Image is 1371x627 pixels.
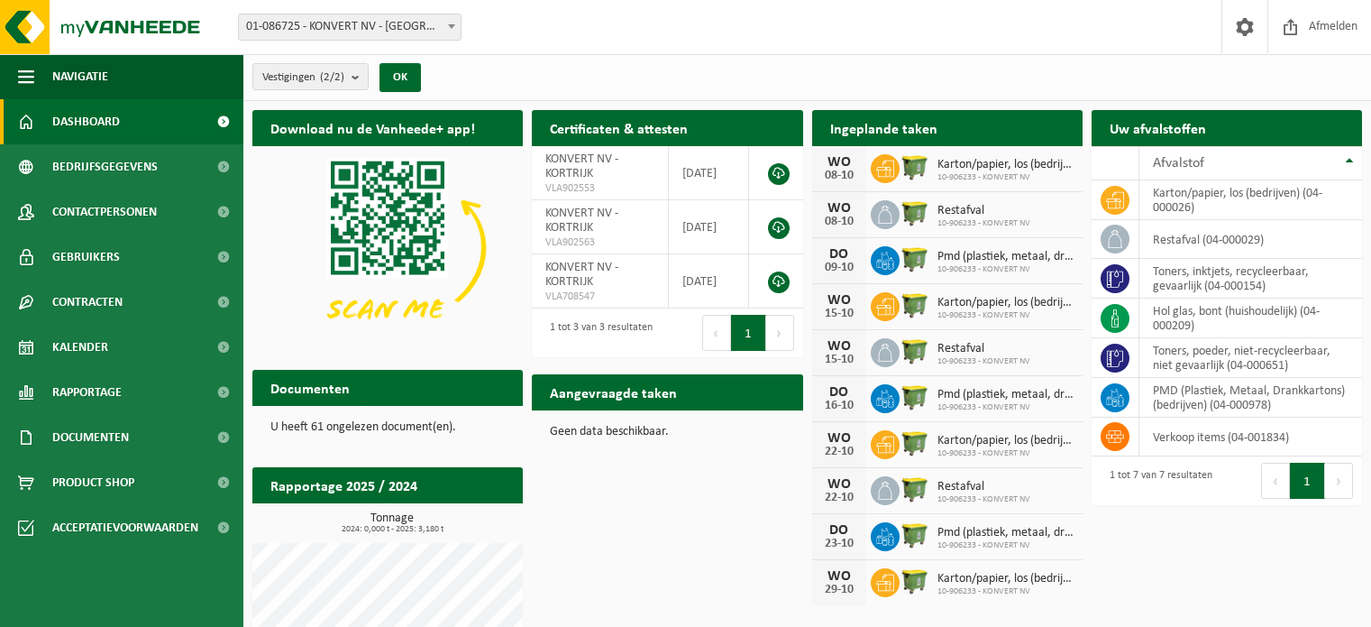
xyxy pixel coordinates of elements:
span: 10-906233 - KONVERT NV [937,494,1030,505]
td: [DATE] [669,254,749,309]
div: WO [821,569,857,584]
img: WB-1100-HPE-GN-50 [900,336,930,366]
div: 22-10 [821,492,857,504]
span: Karton/papier, los (bedrijven) [937,296,1074,310]
div: WO [821,155,857,170]
span: Kalender [52,325,108,370]
span: Afvalstof [1153,156,1204,171]
span: Acceptatievoorwaarden [52,505,198,550]
h2: Documenten [252,370,368,405]
img: WB-1100-HPE-GN-50 [900,198,930,228]
span: VLA708547 [545,290,654,304]
span: Karton/papier, los (bedrijven) [937,572,1074,586]
span: KONVERT NV - KORTRIJK [545,152,618,180]
img: WB-1100-HPE-GN-50 [900,474,930,504]
div: 23-10 [821,538,857,550]
div: 09-10 [821,262,857,274]
span: 2024: 0,000 t - 2025: 3,180 t [261,525,523,534]
div: DO [821,385,857,400]
button: 1 [731,315,766,351]
a: Bekijk rapportage [388,503,521,539]
img: WB-1100-HPE-GN-50 [900,152,930,182]
td: [DATE] [669,200,749,254]
count: (2/2) [320,71,344,83]
span: VLA902553 [545,181,654,196]
span: 10-906233 - KONVERT NV [937,172,1074,183]
span: Karton/papier, los (bedrijven) [937,434,1074,448]
button: 1 [1290,463,1325,499]
span: Pmd (plastiek, metaal, drankkartons) (bedrijven) [937,388,1074,402]
span: 10-906233 - KONVERT NV [937,218,1030,229]
h2: Ingeplande taken [812,110,955,145]
div: 29-10 [821,584,857,596]
h2: Aangevraagde taken [532,374,695,410]
p: Geen data beschikbaar. [550,426,784,438]
span: 10-906233 - KONVERT NV [937,448,1074,459]
button: Previous [702,315,731,351]
img: WB-1100-HPE-GN-50 [900,566,930,596]
span: Rapportage [52,370,122,415]
div: DO [821,523,857,538]
span: Gebruikers [52,235,120,280]
img: WB-1100-HPE-GN-50 [900,428,930,458]
p: U heeft 61 ongelezen document(en). [270,421,505,434]
td: toners, inktjets, recycleerbaar, gevaarlijk (04-000154) [1139,259,1362,299]
div: 15-10 [821,354,857,366]
div: WO [821,477,857,492]
div: 16-10 [821,400,857,412]
span: Contactpersonen [52,189,157,235]
span: Pmd (plastiek, metaal, drankkartons) (bedrijven) [937,250,1074,264]
img: WB-1100-HPE-GN-50 [900,290,930,320]
div: 08-10 [821,170,857,182]
span: 01-086725 - KONVERT NV - KORTRIJK [238,14,462,41]
td: karton/papier, los (bedrijven) (04-000026) [1139,180,1362,220]
td: toners, poeder, niet-recycleerbaar, niet gevaarlijk (04-000651) [1139,338,1362,378]
button: Next [766,315,794,351]
span: KONVERT NV - KORTRIJK [545,207,618,235]
td: restafval (04-000029) [1139,220,1362,259]
td: hol glas, bont (huishoudelijk) (04-000209) [1139,299,1362,338]
td: [DATE] [669,146,749,200]
h2: Download nu de Vanheede+ app! [252,110,493,145]
span: 10-906233 - KONVERT NV [937,310,1074,321]
div: DO [821,247,857,262]
td: PMD (Plastiek, Metaal, Drankkartons) (bedrijven) (04-000978) [1139,378,1362,418]
img: WB-1100-HPE-GN-50 [900,382,930,412]
div: 15-10 [821,308,857,320]
td: verkoop items (04-001834) [1139,418,1362,456]
button: Next [1325,463,1353,499]
span: VLA902563 [545,235,654,250]
span: KONVERT NV - KORTRIJK [545,261,618,289]
span: 10-906233 - KONVERT NV [937,540,1074,551]
h2: Uw afvalstoffen [1092,110,1224,145]
span: Product Shop [52,460,134,505]
h2: Rapportage 2025 / 2024 [252,467,435,503]
span: Vestigingen [262,64,344,91]
h2: Certificaten & attesten [532,110,706,145]
div: WO [821,339,857,354]
div: WO [821,293,857,308]
span: Restafval [937,342,1030,356]
button: Vestigingen(2/2) [252,63,369,90]
div: WO [821,201,857,216]
span: Bedrijfsgegevens [52,144,158,189]
div: 1 tot 7 van 7 resultaten [1101,461,1212,501]
span: 10-906233 - KONVERT NV [937,402,1074,413]
span: Pmd (plastiek, metaal, drankkartons) (bedrijven) [937,526,1074,540]
span: Documenten [52,415,129,460]
span: 10-906233 - KONVERT NV [937,264,1074,275]
span: Dashboard [52,99,120,144]
button: OK [379,63,421,92]
img: Download de VHEPlus App [252,146,523,349]
span: Karton/papier, los (bedrijven) [937,158,1074,172]
span: Contracten [52,280,123,325]
span: 10-906233 - KONVERT NV [937,356,1030,367]
img: WB-1100-HPE-GN-50 [900,520,930,550]
img: WB-1100-HPE-GN-50 [900,244,930,274]
div: 22-10 [821,446,857,458]
span: 01-086725 - KONVERT NV - KORTRIJK [239,14,461,40]
span: 10-906233 - KONVERT NV [937,586,1074,597]
button: Previous [1261,463,1290,499]
span: Restafval [937,204,1030,218]
div: 08-10 [821,216,857,228]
